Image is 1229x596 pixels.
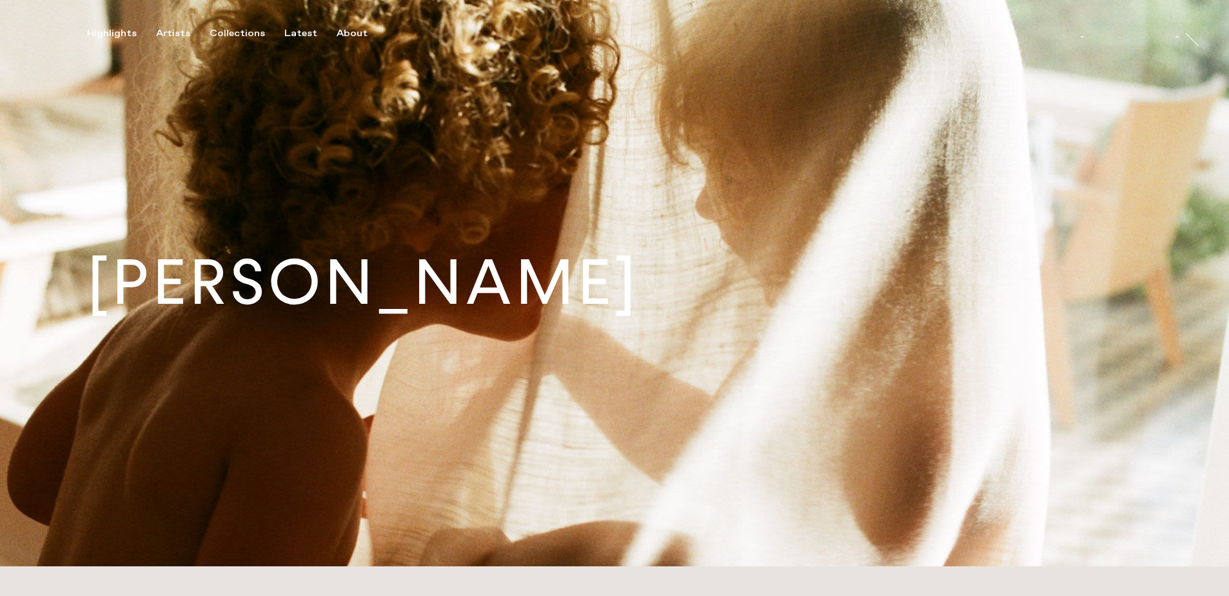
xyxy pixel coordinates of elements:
div: Highlights [87,28,137,39]
button: Latest [284,28,337,39]
button: Artists [156,28,210,39]
button: Collections [210,28,284,39]
h1: [PERSON_NAME] [87,252,640,314]
button: About [337,28,387,39]
div: About [337,28,368,39]
div: Latest [284,28,317,39]
div: Collections [210,28,265,39]
button: Highlights [87,28,156,39]
div: Artists [156,28,190,39]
